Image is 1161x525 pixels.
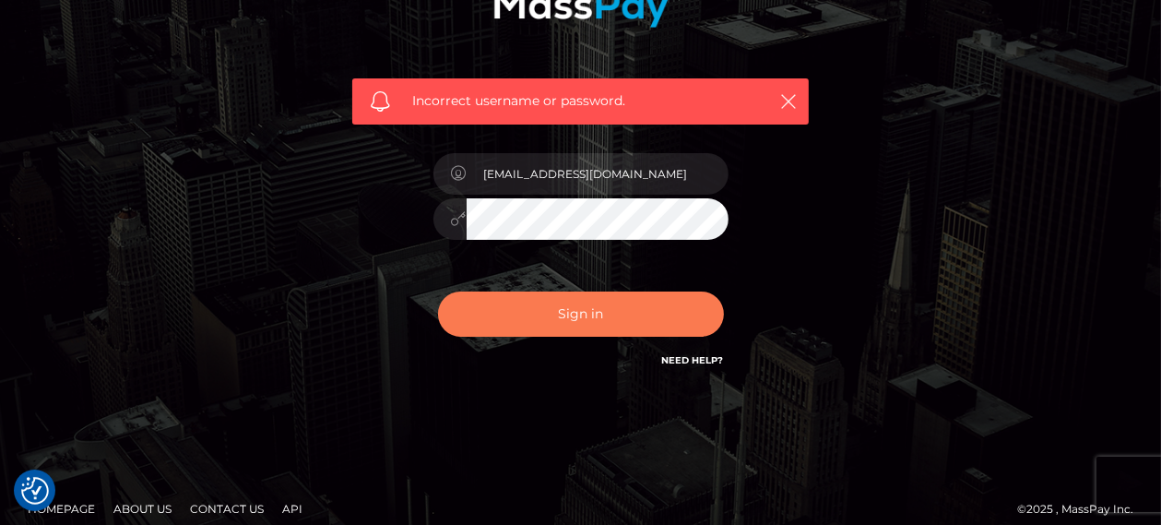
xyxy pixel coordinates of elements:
[106,495,179,523] a: About Us
[21,477,49,505] img: Revisit consent button
[467,153,729,195] input: Username...
[412,91,749,111] span: Incorrect username or password.
[662,354,724,366] a: Need Help?
[183,495,271,523] a: Contact Us
[438,292,724,337] button: Sign in
[21,477,49,505] button: Consent Preferences
[20,495,102,523] a: Homepage
[1017,499,1147,519] div: © 2025 , MassPay Inc.
[275,495,310,523] a: API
